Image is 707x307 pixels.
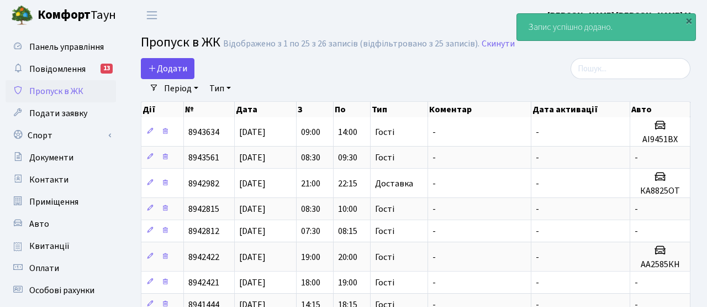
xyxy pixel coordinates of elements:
[375,179,413,188] span: Доставка
[301,225,320,237] span: 07:30
[188,203,219,215] span: 8942815
[29,107,87,119] span: Подати заявку
[375,227,394,236] span: Гості
[188,251,219,263] span: 8942422
[630,102,690,117] th: Авто
[536,277,539,289] span: -
[6,102,116,124] a: Подати заявку
[6,191,116,213] a: Приміщення
[635,225,638,237] span: -
[6,58,116,80] a: Повідомлення13
[239,126,266,138] span: [DATE]
[635,186,685,196] h5: КА8825ОТ
[432,178,436,190] span: -
[375,278,394,287] span: Гості
[338,178,357,190] span: 22:15
[239,277,266,289] span: [DATE]
[428,102,531,117] th: Коментар
[29,174,68,186] span: Контакти
[205,79,235,98] a: Тип
[138,6,166,24] button: Переключити навігацію
[239,178,266,190] span: [DATE]
[6,169,116,191] a: Контакти
[375,253,394,262] span: Гості
[334,102,371,117] th: По
[536,152,539,164] span: -
[29,262,59,274] span: Оплати
[6,36,116,58] a: Панель управління
[635,277,638,289] span: -
[29,284,94,296] span: Особові рахунки
[29,85,83,97] span: Пропуск в ЖК
[338,152,357,164] span: 09:30
[239,203,266,215] span: [DATE]
[38,6,91,24] b: Комфорт
[375,128,394,137] span: Гості
[29,240,70,252] span: Квитанції
[223,39,479,49] div: Відображено з 1 по 25 з 26 записів (відфільтровано з 25 записів).
[29,41,104,53] span: Панель управління
[683,15,694,26] div: ×
[301,251,320,263] span: 19:00
[148,63,187,75] span: Додати
[141,33,220,52] span: Пропуск в ЖК
[160,79,203,98] a: Період
[301,203,320,215] span: 08:30
[635,134,685,145] h5: АІ9451ВХ
[301,126,320,138] span: 09:00
[338,251,357,263] span: 20:00
[11,4,33,27] img: logo.png
[531,102,630,117] th: Дата активації
[141,58,194,79] a: Додати
[517,14,695,40] div: Запис успішно додано.
[188,277,219,289] span: 8942421
[536,126,539,138] span: -
[141,102,184,117] th: Дії
[338,126,357,138] span: 14:00
[6,213,116,235] a: Авто
[38,6,116,25] span: Таун
[188,126,219,138] span: 8943634
[432,203,436,215] span: -
[432,225,436,237] span: -
[29,218,49,230] span: Авто
[6,235,116,257] a: Квитанції
[338,277,357,289] span: 19:00
[235,102,297,117] th: Дата
[6,147,116,169] a: Документи
[188,178,219,190] span: 8942982
[375,153,394,162] span: Гості
[547,9,694,22] a: [PERSON_NAME] [PERSON_NAME] М.
[536,251,539,263] span: -
[338,225,357,237] span: 08:15
[301,178,320,190] span: 21:00
[297,102,334,117] th: З
[432,126,436,138] span: -
[301,277,320,289] span: 18:00
[371,102,428,117] th: Тип
[184,102,235,117] th: №
[536,178,539,190] span: -
[188,225,219,237] span: 8942812
[432,152,436,164] span: -
[6,279,116,301] a: Особові рахунки
[29,63,86,75] span: Повідомлення
[375,205,394,214] span: Гості
[536,225,539,237] span: -
[239,251,266,263] span: [DATE]
[188,152,219,164] span: 8943561
[432,277,436,289] span: -
[338,203,357,215] span: 10:00
[432,251,436,263] span: -
[6,80,116,102] a: Пропуск в ЖК
[571,58,690,79] input: Пошук...
[482,39,515,49] a: Скинути
[29,196,78,208] span: Приміщення
[239,225,266,237] span: [DATE]
[635,152,638,164] span: -
[635,259,685,270] h5: АА2585КН
[635,203,638,215] span: -
[301,152,320,164] span: 08:30
[536,203,539,215] span: -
